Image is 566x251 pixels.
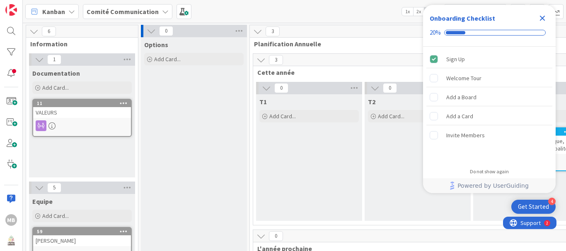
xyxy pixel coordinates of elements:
span: Options [144,41,168,49]
div: Checklist items [423,47,556,163]
span: Add Card... [42,212,69,220]
div: [PERSON_NAME] [33,235,131,246]
span: 6 [42,26,56,36]
span: Equipe [32,197,53,206]
div: 59 [37,229,131,234]
span: 5 [47,183,61,193]
span: 0 [269,231,283,241]
img: avatar [5,235,17,247]
div: Welcome Tour is incomplete. [426,69,552,87]
div: Close Checklist [536,12,549,25]
div: Onboarding Checklist [430,13,495,23]
div: Footer [423,178,556,193]
span: T1 [259,98,267,106]
div: Checklist Container [423,5,556,193]
div: Invite Members [446,130,485,140]
span: Add Card... [42,84,69,91]
span: Support [17,1,38,11]
span: Add Card... [378,112,404,120]
div: 11VALEURS [33,100,131,118]
span: Information [30,40,128,48]
div: Add a Board is incomplete. [426,88,552,106]
div: MB [5,214,17,226]
div: Add a Card is incomplete. [426,107,552,125]
div: Sign Up is complete. [426,50,552,68]
span: Documentation [32,69,80,77]
span: Add Card... [269,112,296,120]
input: Quick Filter... [444,4,506,19]
span: Add Card... [154,55,181,63]
a: Powered by UserGuiding [427,178,551,193]
div: 11 [37,100,131,106]
div: Sign Up [446,54,465,64]
div: Invite Members is incomplete. [426,126,552,144]
div: Welcome Tour [446,73,481,83]
div: Add a Card [446,111,473,121]
span: 0 [383,83,397,93]
span: 1 [47,55,61,65]
div: Add a Board [446,92,477,102]
span: 0 [274,83,288,93]
span: T2 [368,98,375,106]
span: Kanban [42,7,65,17]
span: 3 [266,26,280,36]
span: 1x [402,7,413,16]
div: Open Get Started checklist, remaining modules: 4 [511,200,556,214]
div: 59[PERSON_NAME] [33,228,131,246]
b: Comité Communication [87,7,159,16]
div: 59 [33,228,131,235]
div: 2 [43,3,45,10]
div: Checklist progress: 20% [430,29,549,36]
div: 20% [430,29,441,36]
div: 4 [548,198,556,205]
div: VALEURS [33,107,131,118]
span: Powered by UserGuiding [457,181,529,191]
span: 3 [269,55,283,65]
span: 2x [413,7,424,16]
div: 11 [33,100,131,107]
div: Get Started [518,203,549,211]
div: Do not show again [470,168,509,175]
img: Visit kanbanzone.com [5,4,17,16]
span: 0 [159,26,173,36]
